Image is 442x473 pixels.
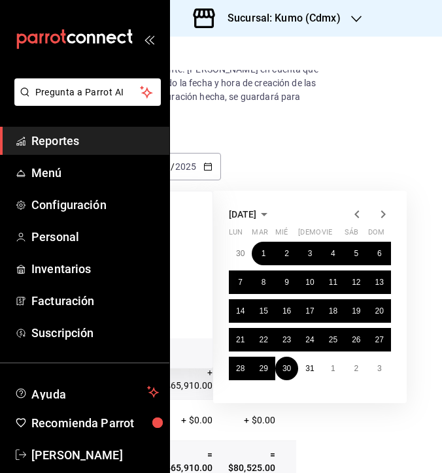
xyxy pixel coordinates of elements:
button: 10 de julio de 2025 [298,270,321,294]
span: Inventarios [31,260,159,278]
abbr: 30 de junio de 2025 [236,249,245,258]
button: 19 de julio de 2025 [345,299,367,323]
abbr: 14 de julio de 2025 [236,306,245,316]
button: 11 de julio de 2025 [322,270,345,294]
button: 2 de agosto de 2025 [345,357,367,380]
button: 27 de julio de 2025 [368,328,391,351]
abbr: jueves [298,228,375,242]
abbr: 27 de julio de 2025 [375,335,384,344]
button: 23 de julio de 2025 [275,328,298,351]
button: 12 de julio de 2025 [345,270,367,294]
abbr: 6 de julio de 2025 [377,249,382,258]
span: / [171,161,175,172]
button: 24 de julio de 2025 [298,328,321,351]
button: 15 de julio de 2025 [252,299,275,323]
abbr: 13 de julio de 2025 [375,278,384,287]
p: Encontrarás un desglose preliminar de las ventas por hora de tu restaurante. [PERSON_NAME] en cue... [90,49,320,118]
abbr: 30 de julio de 2025 [282,364,291,373]
span: [DATE] [229,209,256,220]
abbr: 31 de julio de 2025 [305,364,314,373]
abbr: 29 de julio de 2025 [259,364,267,373]
abbr: viernes [322,228,332,242]
abbr: 5 de julio de 2025 [354,249,358,258]
button: 7 de julio de 2025 [229,270,252,294]
button: 13 de julio de 2025 [368,270,391,294]
abbr: 18 de julio de 2025 [329,306,337,316]
abbr: domingo [368,228,384,242]
button: 4 de julio de 2025 [322,242,345,265]
abbr: 10 de julio de 2025 [305,278,314,287]
abbr: 9 de julio de 2025 [284,278,289,287]
abbr: 3 de agosto de 2025 [377,364,382,373]
input: ---- [175,161,197,172]
abbr: 2 de julio de 2025 [284,249,289,258]
abbr: 2 de agosto de 2025 [354,364,358,373]
button: 21 de julio de 2025 [229,328,252,351]
span: Reportes [31,132,159,150]
button: 30 de julio de 2025 [275,357,298,380]
td: + $0.00 [152,400,220,441]
abbr: 19 de julio de 2025 [352,306,360,316]
span: Suscripción [31,324,159,342]
abbr: miércoles [275,228,288,242]
abbr: sábado [345,228,358,242]
td: + $0.00 [220,400,297,441]
span: [PERSON_NAME] [31,446,159,464]
abbr: 26 de julio de 2025 [352,335,360,344]
span: Ayuda [31,384,142,400]
abbr: 11 de julio de 2025 [329,278,337,287]
abbr: 22 de julio de 2025 [259,335,267,344]
button: 3 de julio de 2025 [298,242,321,265]
abbr: martes [252,228,267,242]
button: open_drawer_menu [144,34,154,44]
button: 18 de julio de 2025 [322,299,345,323]
span: Configuración [31,196,159,214]
span: Facturación [31,292,159,310]
abbr: 16 de julio de 2025 [282,306,291,316]
span: Personal [31,228,159,246]
button: 9 de julio de 2025 [275,270,298,294]
abbr: 1 de agosto de 2025 [331,364,335,373]
button: 28 de julio de 2025 [229,357,252,380]
a: Pregunta a Parrot AI [9,95,161,108]
abbr: 20 de julio de 2025 [375,306,384,316]
button: 2 de julio de 2025 [275,242,298,265]
button: 5 de julio de 2025 [345,242,367,265]
button: 8 de julio de 2025 [252,270,275,294]
button: 25 de julio de 2025 [322,328,345,351]
span: Pregunta a Parrot AI [35,86,141,99]
abbr: 15 de julio de 2025 [259,306,267,316]
button: 30 de junio de 2025 [229,242,252,265]
abbr: 4 de julio de 2025 [331,249,335,258]
button: 26 de julio de 2025 [345,328,367,351]
abbr: 28 de julio de 2025 [236,364,245,373]
button: 20 de julio de 2025 [368,299,391,323]
button: 17 de julio de 2025 [298,299,321,323]
button: 16 de julio de 2025 [275,299,298,323]
abbr: 3 de julio de 2025 [308,249,313,258]
abbr: 21 de julio de 2025 [236,335,245,344]
td: + $465,910.00 [152,359,220,400]
button: 14 de julio de 2025 [229,299,252,323]
button: 6 de julio de 2025 [368,242,391,265]
button: [DATE] [229,206,272,222]
button: 3 de agosto de 2025 [368,357,391,380]
button: 1 de agosto de 2025 [322,357,345,380]
h3: Sucursal: Kumo (Cdmx) [217,10,341,26]
span: Recomienda Parrot [31,414,159,432]
abbr: 24 de julio de 2025 [305,335,314,344]
abbr: 8 de julio de 2025 [262,278,266,287]
button: 22 de julio de 2025 [252,328,275,351]
button: 1 de julio de 2025 [252,242,275,265]
abbr: 17 de julio de 2025 [305,306,314,316]
abbr: 1 de julio de 2025 [262,249,266,258]
button: 31 de julio de 2025 [298,357,321,380]
abbr: 7 de julio de 2025 [238,278,243,287]
button: Pregunta a Parrot AI [14,78,161,106]
span: Menú [31,164,159,182]
abbr: 12 de julio de 2025 [352,278,360,287]
abbr: lunes [229,228,243,242]
abbr: 25 de julio de 2025 [329,335,337,344]
abbr: 23 de julio de 2025 [282,335,291,344]
button: 29 de julio de 2025 [252,357,275,380]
